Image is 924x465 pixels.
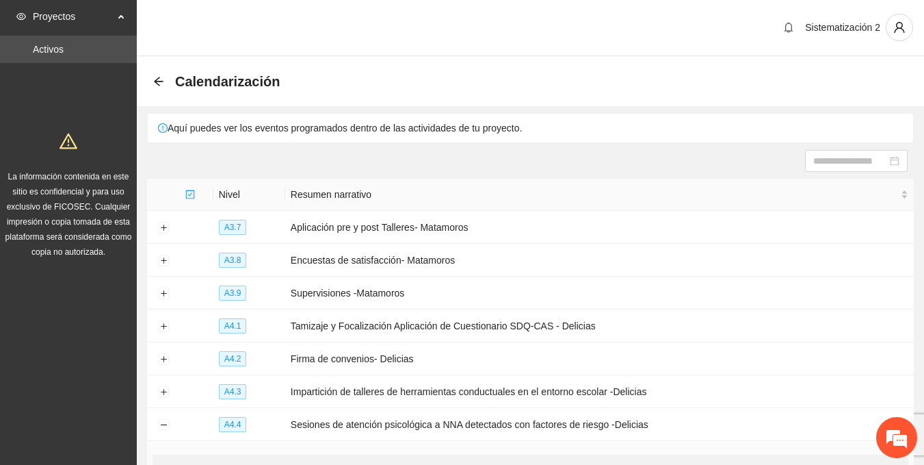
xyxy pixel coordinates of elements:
span: A4.2 [219,351,247,366]
td: Aplicación pre y post Talleres- Matamoros [285,211,914,244]
span: user [886,21,912,34]
span: Calendarización [175,71,280,92]
div: Aquí puedes ver los eventos programados dentro de las actividades de tu proyecto. [148,114,913,142]
span: A3.7 [219,220,247,235]
button: user [886,14,913,41]
td: Encuestas de satisfacción- Matamoros [285,244,914,277]
button: Expand row [158,288,169,299]
td: Firma de convenios- Delicias [285,342,914,375]
span: A4.4 [219,417,247,432]
span: Proyectos [33,3,114,30]
div: Back [153,76,164,88]
button: Expand row [158,223,169,234]
span: Resumen narrativo [291,187,898,202]
span: A3.9 [219,286,247,301]
span: Sistematización 2 [805,22,880,33]
span: A4.1 [219,318,247,334]
span: exclamation-circle [158,123,168,133]
span: eye [16,12,26,21]
span: La información contenida en este sitio es confidencial y para uso exclusivo de FICOSEC. Cualquier... [5,172,132,257]
td: Tamizaje y Focalización Aplicación de Cuestionario SDQ-CAS - Delicias [285,310,914,342]
span: arrow-left [153,76,164,87]
td: Impartición de talleres de herramientas conductuales en el entorno escolar -Delicias [285,375,914,408]
span: check-square [185,190,195,199]
span: bell [778,22,799,33]
button: Expand row [158,354,169,365]
td: Sesiones de atención psicológica a NNA detectados con factores de riesgo -Delicias [285,408,914,441]
th: Resumen narrativo [285,179,914,211]
button: Expand row [158,387,169,398]
td: Supervisiones -Matamoros [285,277,914,310]
span: warning [60,132,77,150]
span: A4.3 [219,384,247,399]
th: Nivel [213,179,285,211]
button: Expand row [158,255,169,266]
button: Expand row [158,321,169,332]
a: Activos [33,44,64,55]
button: Collapse row [158,420,169,431]
button: bell [778,16,800,38]
span: A3.8 [219,253,247,268]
